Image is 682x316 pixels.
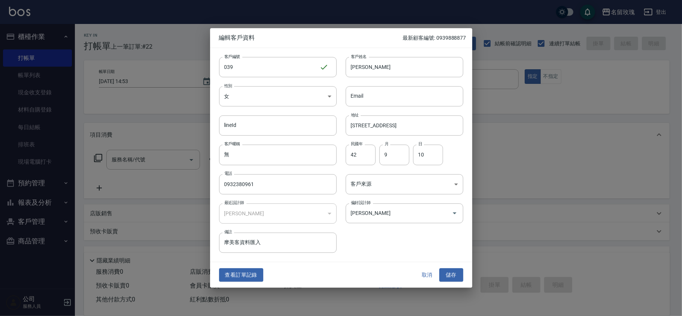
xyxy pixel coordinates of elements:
button: 查看訂單記錄 [219,268,263,282]
button: Open [449,207,461,219]
label: 備註 [224,229,232,235]
span: 編輯客戶資料 [219,34,403,42]
label: 地址 [351,112,359,118]
label: 民國年 [351,142,363,147]
label: 月 [385,142,388,147]
div: 女 [219,86,337,106]
label: 日 [418,142,422,147]
label: 客戶姓名 [351,54,367,59]
label: 最近設計師 [224,200,244,206]
p: 最新顧客編號: 0939888877 [403,34,466,42]
label: 客戶編號 [224,54,240,59]
label: 性別 [224,83,232,88]
button: 儲存 [439,268,463,282]
label: 偏好設計師 [351,200,370,206]
div: [PERSON_NAME] [219,203,337,224]
button: 取消 [415,268,439,282]
label: 電話 [224,171,232,176]
label: 客戶暱稱 [224,142,240,147]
